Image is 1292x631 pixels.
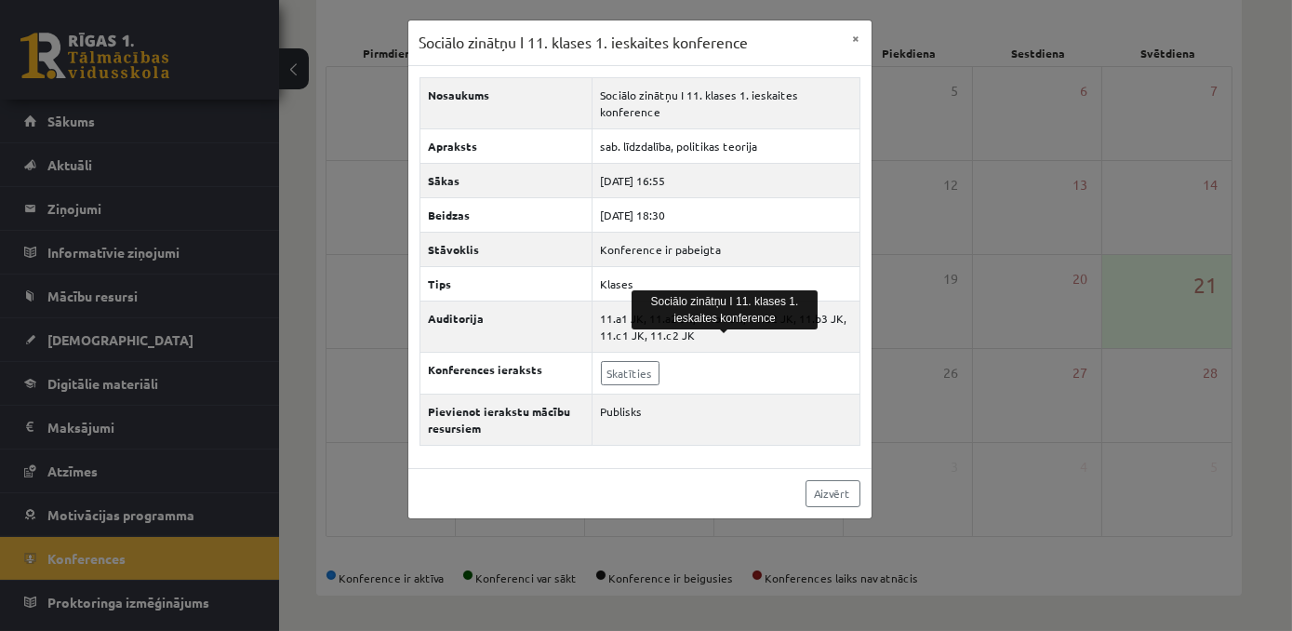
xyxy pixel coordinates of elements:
div: Sociālo zinātņu I 11. klases 1. ieskaites konference [632,290,818,329]
th: Pievienot ierakstu mācību resursiem [420,394,592,445]
td: Publisks [592,394,859,445]
th: Beidzas [420,197,592,232]
h3: Sociālo zinātņu I 11. klases 1. ieskaites konference [420,32,749,54]
th: Auditorija [420,301,592,352]
button: × [842,20,872,56]
td: Sociālo zinātņu I 11. klases 1. ieskaites konference [592,77,859,128]
td: 11.a1 JK, 11.a2 JK, 11.b1 JK, 11.b2 JK, 11.b3 JK, 11.c1 JK, 11.c2 JK [592,301,859,352]
td: [DATE] 18:30 [592,197,859,232]
th: Stāvoklis [420,232,592,266]
a: Skatīties [601,361,659,385]
td: Klases [592,266,859,301]
a: Aizvērt [806,480,860,507]
th: Sākas [420,163,592,197]
th: Konferences ieraksts [420,352,592,394]
th: Apraksts [420,128,592,163]
th: Nosaukums [420,77,592,128]
td: Konference ir pabeigta [592,232,859,266]
td: [DATE] 16:55 [592,163,859,197]
td: sab. līdzdalība, politikas teorija [592,128,859,163]
th: Tips [420,266,592,301]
